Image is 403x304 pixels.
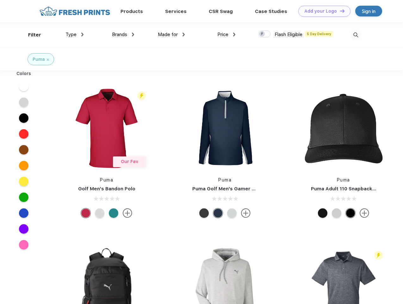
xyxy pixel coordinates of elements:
[362,8,375,15] div: Sign in
[100,177,113,182] a: Puma
[183,33,185,36] img: dropdown.png
[65,86,149,170] img: func=resize&h=266
[183,86,267,170] img: func=resize&h=266
[241,208,251,218] img: more.svg
[95,208,104,218] div: High Rise
[213,208,223,218] div: Navy Blazer
[192,186,292,192] a: Puma Golf Men's Gamer Golf Quarter-Zip
[346,208,355,218] div: Pma Blk Pma Blk
[227,208,237,218] div: High Rise
[33,56,45,63] div: Puma
[65,32,77,37] span: Type
[337,177,350,182] a: Puma
[332,208,341,218] div: Quarry Brt Whit
[47,59,49,61] img: filter_cancel.svg
[109,208,118,218] div: Green Lagoon
[112,32,127,37] span: Brands
[305,31,333,37] span: 5 Day Delivery
[12,70,36,77] div: Colors
[158,32,178,37] span: Made for
[78,186,135,192] a: Golf Men's Bandon Polo
[233,33,235,36] img: dropdown.png
[360,208,369,218] img: more.svg
[301,86,386,170] img: func=resize&h=266
[209,9,233,14] a: CSR Swag
[374,251,383,260] img: flash_active_toggle.svg
[275,32,302,37] span: Flash Eligible
[217,32,228,37] span: Price
[38,6,112,17] img: fo%20logo%202.webp
[340,9,344,13] img: DT
[132,33,134,36] img: dropdown.png
[165,9,187,14] a: Services
[81,33,84,36] img: dropdown.png
[304,9,337,14] div: Add your Logo
[28,31,41,39] div: Filter
[218,177,232,182] a: Puma
[123,208,132,218] img: more.svg
[350,30,361,40] img: desktop_search.svg
[199,208,209,218] div: Puma Black
[121,9,143,14] a: Products
[81,208,90,218] div: Ski Patrol
[318,208,327,218] div: Pma Blk with Pma Blk
[355,6,382,16] a: Sign in
[137,92,146,100] img: flash_active_toggle.svg
[121,159,138,164] span: Our Fav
